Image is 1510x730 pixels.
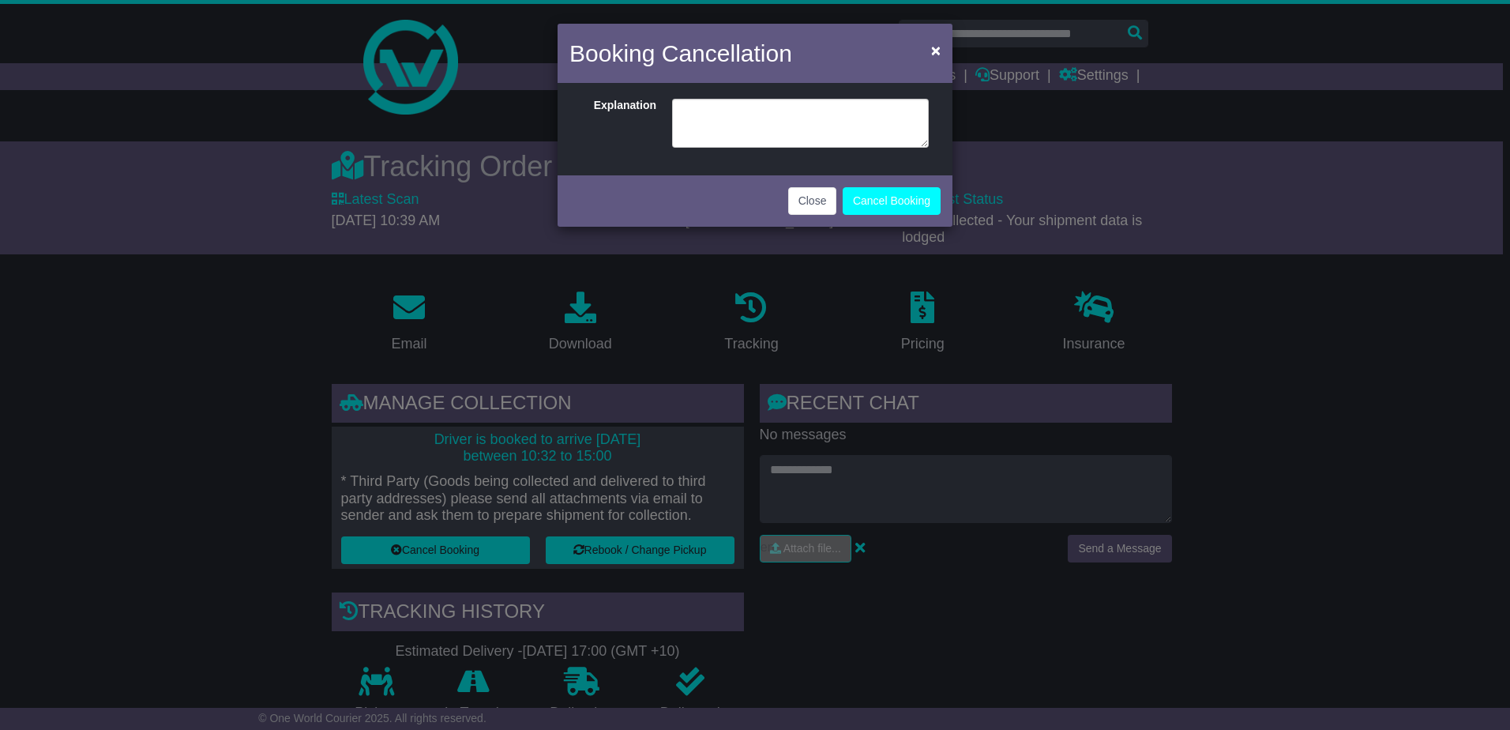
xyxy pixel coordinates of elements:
[569,36,792,71] h4: Booking Cancellation
[923,34,948,66] button: Close
[843,187,941,215] button: Cancel Booking
[931,41,941,59] span: ×
[788,187,837,215] button: Close
[573,99,664,144] label: Explanation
